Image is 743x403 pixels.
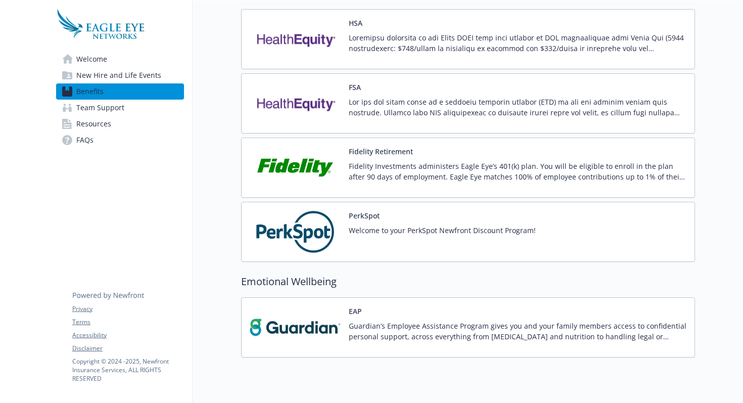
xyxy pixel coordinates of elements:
button: PerkSpot [349,210,380,221]
a: Accessibility [72,331,183,340]
img: Fidelity Investments carrier logo [250,146,341,189]
span: Benefits [76,83,104,100]
span: New Hire and Life Events [76,67,161,83]
span: FAQs [76,132,94,148]
a: Disclaimer [72,344,183,353]
button: FSA [349,82,361,93]
a: Resources [56,116,184,132]
h2: Emotional Wellbeing [241,274,695,289]
p: Lor ips dol sitam conse ad e seddoeiu temporin utlabor (ETD) ma ali eni adminim veniam quis nostr... [349,97,686,118]
img: Health Equity carrier logo [250,82,341,125]
img: Guardian carrier logo [250,306,341,349]
a: Terms [72,318,183,327]
span: Welcome [76,51,107,67]
a: New Hire and Life Events [56,67,184,83]
span: Resources [76,116,111,132]
p: Copyright © 2024 - 2025 , Newfront Insurance Services, ALL RIGHTS RESERVED [72,357,183,383]
img: Health Equity carrier logo [250,18,341,61]
span: Team Support [76,100,124,116]
a: Benefits [56,83,184,100]
button: Fidelity Retirement [349,146,413,157]
button: HSA [349,18,362,28]
p: Guardian’s Employee Assistance Program gives you and your family members access to confidential p... [349,321,686,342]
img: PerkSpot carrier logo [250,210,341,253]
a: Team Support [56,100,184,116]
button: EAP [349,306,362,317]
a: FAQs [56,132,184,148]
a: Privacy [72,304,183,314]
p: Loremipsu dolorsita co adi Elits DOEI temp inci utlabor et DOL magnaaliquae admi Venia Qui (5944 ... [349,32,686,54]
a: Welcome [56,51,184,67]
p: Welcome to your PerkSpot Newfront Discount Program! [349,225,536,236]
p: Fidelity Investments administers Eagle Eye’s 401(k) plan. You will be eligible to enroll in the p... [349,161,686,182]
